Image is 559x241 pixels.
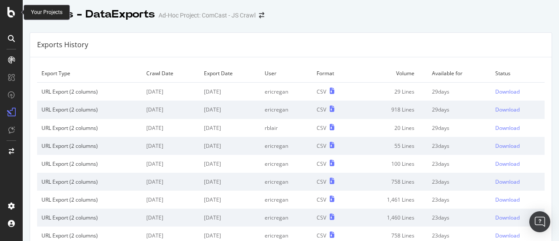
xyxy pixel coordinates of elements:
[41,142,138,150] div: URL Export (2 columns)
[260,155,312,173] td: ericregan
[317,214,326,221] div: CSV
[491,64,545,83] td: Status
[495,196,540,203] a: Download
[200,155,260,173] td: [DATE]
[428,191,491,209] td: 23 days
[317,142,326,150] div: CSV
[142,209,200,227] td: [DATE]
[355,209,428,227] td: 1,460 Lines
[260,209,312,227] td: ericregan
[41,160,138,168] div: URL Export (2 columns)
[317,124,326,132] div: CSV
[142,155,200,173] td: [DATE]
[317,232,326,239] div: CSV
[260,119,312,137] td: rblair
[259,12,264,18] div: arrow-right-arrow-left
[317,106,326,113] div: CSV
[495,214,540,221] a: Download
[200,191,260,209] td: [DATE]
[495,142,520,150] div: Download
[41,178,138,185] div: URL Export (2 columns)
[317,196,326,203] div: CSV
[355,64,428,83] td: Volume
[200,64,260,83] td: Export Date
[200,101,260,119] td: [DATE]
[41,124,138,132] div: URL Export (2 columns)
[260,137,312,155] td: ericregan
[495,232,520,239] div: Download
[260,101,312,119] td: ericregan
[317,160,326,168] div: CSV
[142,64,200,83] td: Crawl Date
[31,9,62,16] div: Your Projects
[200,137,260,155] td: [DATE]
[428,83,491,101] td: 29 days
[142,83,200,101] td: [DATE]
[200,83,260,101] td: [DATE]
[355,119,428,137] td: 20 Lines
[495,178,540,185] a: Download
[142,173,200,191] td: [DATE]
[495,196,520,203] div: Download
[312,64,355,83] td: Format
[355,173,428,191] td: 758 Lines
[159,11,255,20] div: Ad-Hoc Project: ComCast - JS Crawl
[355,137,428,155] td: 55 Lines
[37,64,142,83] td: Export Type
[260,173,312,191] td: ericregan
[495,178,520,185] div: Download
[428,101,491,119] td: 29 days
[428,155,491,173] td: 23 days
[495,88,540,95] a: Download
[30,7,155,22] div: Reports - DataExports
[495,106,540,113] a: Download
[41,106,138,113] div: URL Export (2 columns)
[495,106,520,113] div: Download
[142,137,200,155] td: [DATE]
[200,119,260,137] td: [DATE]
[41,88,138,95] div: URL Export (2 columns)
[260,191,312,209] td: ericregan
[495,88,520,95] div: Download
[200,173,260,191] td: [DATE]
[355,191,428,209] td: 1,461 Lines
[495,142,540,150] a: Download
[200,209,260,227] td: [DATE]
[428,119,491,137] td: 29 days
[495,232,540,239] a: Download
[355,101,428,119] td: 918 Lines
[41,214,138,221] div: URL Export (2 columns)
[495,124,520,132] div: Download
[260,83,312,101] td: ericregan
[142,119,200,137] td: [DATE]
[495,124,540,132] a: Download
[428,137,491,155] td: 23 days
[428,173,491,191] td: 23 days
[495,160,540,168] a: Download
[41,232,138,239] div: URL Export (2 columns)
[495,160,520,168] div: Download
[428,209,491,227] td: 23 days
[41,196,138,203] div: URL Export (2 columns)
[355,83,428,101] td: 29 Lines
[529,211,550,232] div: Open Intercom Messenger
[37,40,88,50] div: Exports History
[142,101,200,119] td: [DATE]
[260,64,312,83] td: User
[317,88,326,95] div: CSV
[355,155,428,173] td: 100 Lines
[428,64,491,83] td: Available for
[317,178,326,185] div: CSV
[495,214,520,221] div: Download
[142,191,200,209] td: [DATE]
